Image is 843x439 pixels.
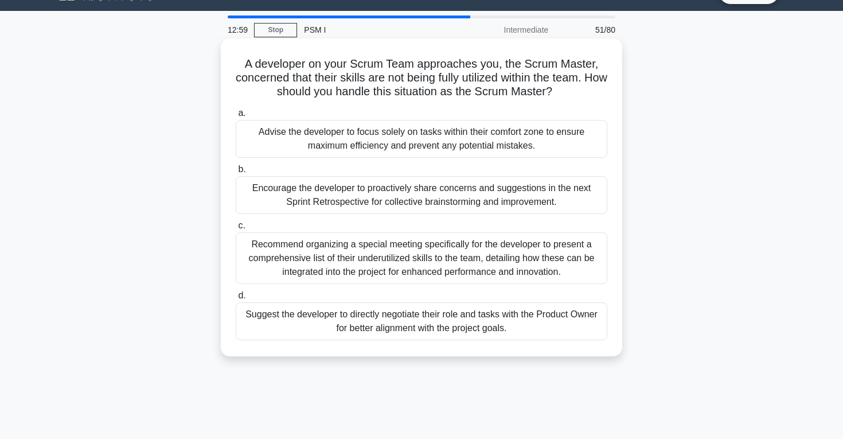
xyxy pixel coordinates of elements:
[221,18,254,41] div: 12:59
[238,220,245,230] span: c.
[236,302,607,340] div: Suggest the developer to directly negotiate their role and tasks with the Product Owner for bette...
[455,18,555,41] div: Intermediate
[238,164,245,174] span: b.
[238,290,245,300] span: d.
[254,23,297,37] a: Stop
[238,108,245,118] span: a.
[236,120,607,158] div: Advise the developer to focus solely on tasks within their comfort zone to ensure maximum efficie...
[236,176,607,214] div: Encourage the developer to proactively share concerns and suggestions in the next Sprint Retrospe...
[236,232,607,284] div: Recommend organizing a special meeting specifically for the developer to present a comprehensive ...
[235,57,608,99] h5: A developer on your Scrum Team approaches you, the Scrum Master, concerned that their skills are ...
[297,18,455,41] div: PSM I
[555,18,622,41] div: 51/80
